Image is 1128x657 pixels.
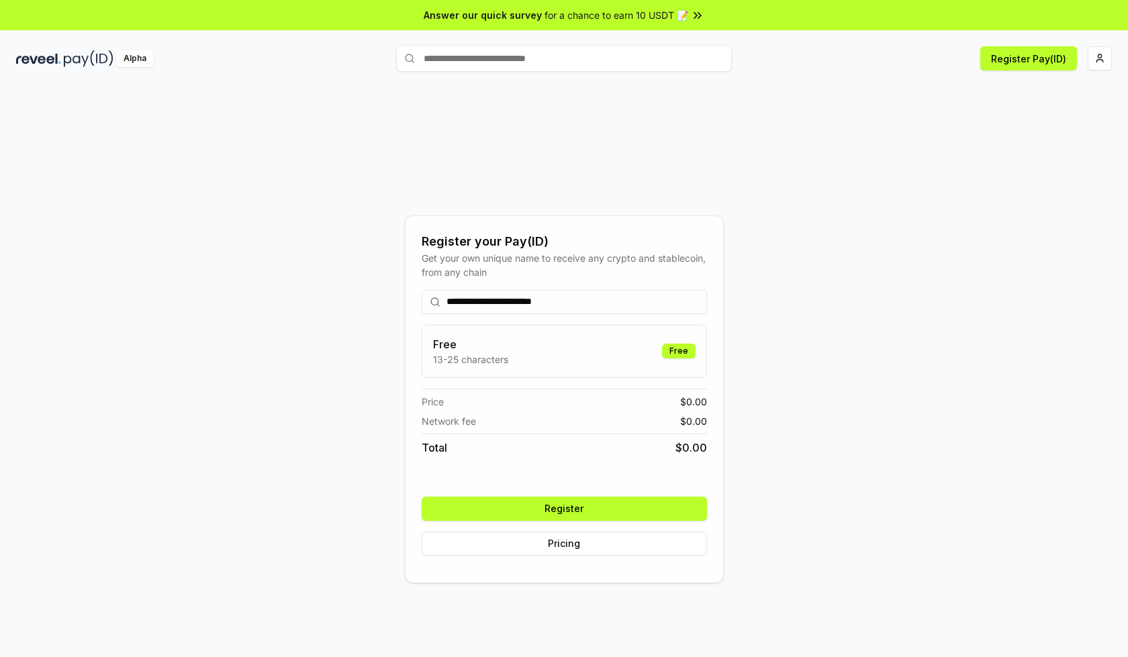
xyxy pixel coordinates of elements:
span: for a chance to earn 10 USDT 📝 [545,8,688,22]
img: reveel_dark [16,50,61,67]
span: Total [422,440,447,456]
div: Alpha [116,50,154,67]
div: Free [662,344,696,358]
span: Answer our quick survey [424,8,542,22]
button: Register Pay(ID) [980,46,1077,70]
span: $ 0.00 [680,414,707,428]
span: Network fee [422,414,476,428]
h3: Free [433,336,508,352]
span: Price [422,395,444,409]
span: $ 0.00 [680,395,707,409]
button: Register [422,497,707,521]
span: $ 0.00 [675,440,707,456]
button: Pricing [422,532,707,556]
div: Register your Pay(ID) [422,232,707,251]
div: Get your own unique name to receive any crypto and stablecoin, from any chain [422,251,707,279]
p: 13-25 characters [433,352,508,366]
img: pay_id [64,50,113,67]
